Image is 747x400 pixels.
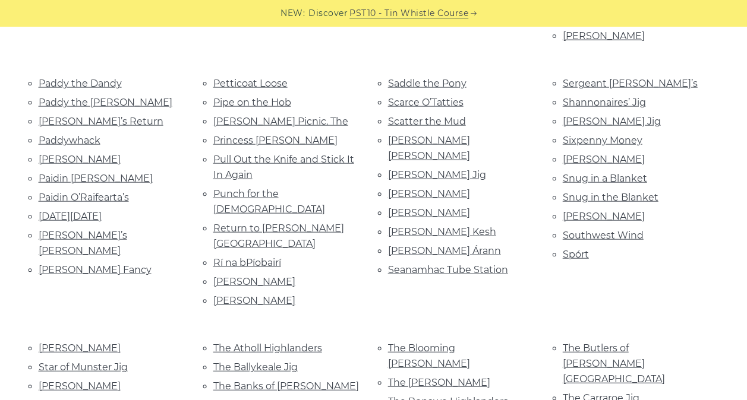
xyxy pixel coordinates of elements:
[39,342,121,354] a: [PERSON_NAME]
[563,78,698,89] a: Sergeant [PERSON_NAME]’s
[563,342,665,385] a: The Butlers of [PERSON_NAME][GEOGRAPHIC_DATA]
[563,249,589,260] a: Spórt
[388,342,470,369] a: The Blooming [PERSON_NAME]
[388,135,470,161] a: [PERSON_NAME] [PERSON_NAME]
[39,97,172,108] a: Paddy the [PERSON_NAME]
[39,78,122,89] a: Paddy the Dandy
[39,230,127,256] a: [PERSON_NAME]’s [PERSON_NAME]
[213,97,291,108] a: Pipe on the Hob
[388,78,467,89] a: Saddle the Pony
[563,116,661,127] a: [PERSON_NAME] Jig
[563,154,645,165] a: [PERSON_NAME]
[388,188,470,199] a: [PERSON_NAME]
[563,30,645,42] a: [PERSON_NAME]
[388,97,464,108] a: Scarce O’Tatties
[563,211,645,222] a: [PERSON_NAME]
[213,116,348,127] a: [PERSON_NAME] Picnic. The
[213,380,359,392] a: The Banks of [PERSON_NAME]
[213,276,295,287] a: [PERSON_NAME]
[39,173,153,184] a: Paidin [PERSON_NAME]
[213,78,288,89] a: Petticoat Loose
[39,380,121,392] a: [PERSON_NAME]
[349,7,468,20] a: PST10 - Tin Whistle Course
[39,192,129,203] a: Paidin O’Raifearta’s
[39,154,121,165] a: [PERSON_NAME]
[213,295,295,306] a: [PERSON_NAME]
[563,97,646,108] a: Shannonaires’ Jig
[388,377,490,388] a: The [PERSON_NAME]
[213,342,322,354] a: The Atholl Highlanders
[388,116,466,127] a: Scatter the Mud
[213,154,354,180] a: Pull Out the Knife and Stick It In Again
[39,135,100,146] a: Paddywhack
[39,361,128,373] a: Star of Munster Jig
[213,188,325,215] a: Punch for the [DEMOGRAPHIC_DATA]
[563,230,644,241] a: Southwest Wind
[388,226,496,237] a: [PERSON_NAME] Kesh
[39,211,102,222] a: [DATE][DATE]
[39,116,163,127] a: [PERSON_NAME]’s Return
[388,207,470,218] a: [PERSON_NAME]
[213,135,338,146] a: Princess [PERSON_NAME]
[213,361,298,373] a: The Ballykeale Jig
[39,264,152,275] a: [PERSON_NAME] Fancy
[213,257,281,268] a: Rí na bPíobairí
[388,264,508,275] a: Seanamhac Tube Station
[563,192,658,203] a: Snug in the Blanket
[280,7,305,20] span: NEW:
[563,173,647,184] a: Snug in a Blanket
[388,169,486,180] a: [PERSON_NAME] Jig
[213,223,344,249] a: Return to [PERSON_NAME][GEOGRAPHIC_DATA]
[308,7,348,20] span: Discover
[388,245,501,256] a: [PERSON_NAME] Árann
[563,135,642,146] a: Sixpenny Money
